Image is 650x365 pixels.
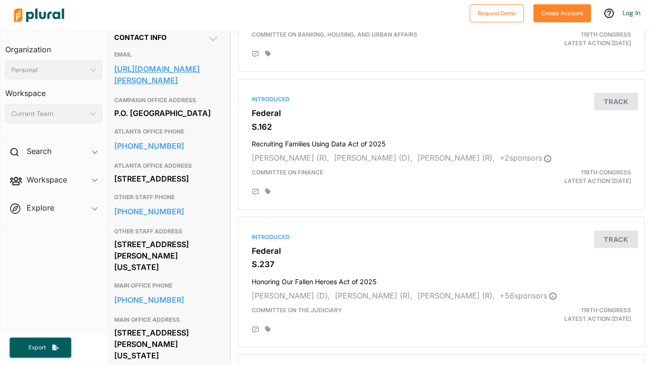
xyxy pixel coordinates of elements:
button: Track [594,231,638,248]
button: Export [10,337,71,358]
div: Current Team [11,109,87,119]
span: + 56 sponsor s [500,291,557,300]
span: 119th Congress [581,169,631,176]
h3: EMAIL [114,49,219,60]
h3: Organization [5,36,102,57]
h2: Search [27,146,51,156]
span: [PERSON_NAME] (R), [417,153,495,163]
h3: OTHER STAFF ADDRESS [114,226,219,237]
a: Create Account [533,8,591,18]
div: Add Position Statement [252,188,259,196]
span: 119th Congress [581,31,631,38]
div: P.O. [GEOGRAPHIC_DATA] [114,106,219,120]
div: Introduced [252,233,631,241]
div: Add Position Statement [252,50,259,58]
h3: Workspace [5,79,102,100]
span: Committee on the Judiciary [252,307,342,314]
div: Add tags [265,50,271,57]
h4: Recruiting Families Using Data Act of 2025 [252,135,631,148]
div: Add Position Statement [252,326,259,334]
span: Committee on Finance [252,169,323,176]
div: [STREET_ADDRESS][PERSON_NAME][US_STATE] [114,326,219,363]
span: 119th Congress [581,307,631,314]
div: Introduced [252,95,631,104]
span: [PERSON_NAME] (R), [252,153,329,163]
div: Personal [11,65,87,75]
div: Add tags [265,188,271,195]
h3: OTHER STAFF PHONE [114,192,219,203]
a: [PHONE_NUMBER] [114,139,219,153]
button: Track [594,93,638,110]
a: Log In [622,9,640,17]
h3: S.162 [252,122,631,132]
div: Add tags [265,326,271,333]
span: Contact Info [114,33,167,41]
button: Create Account [533,4,591,22]
span: + 2 sponsor s [500,153,552,163]
div: Latest Action: [DATE] [507,30,638,48]
h3: Federal [252,246,631,256]
span: [PERSON_NAME] (D), [252,291,330,300]
h3: MAIN OFFICE PHONE [114,280,219,291]
h3: ATLANTA OFFICE PHONE [114,126,219,137]
div: Latest Action: [DATE] [507,168,638,185]
span: [PERSON_NAME] (D), [334,153,413,163]
h3: S.237 [252,259,631,269]
div: [STREET_ADDRESS][PERSON_NAME][US_STATE] [114,237,219,274]
a: [URL][DOMAIN_NAME][PERSON_NAME] [114,62,219,87]
h3: MAIN OFFICE ADDRESS [114,314,219,326]
div: Latest Action: [DATE] [507,306,638,323]
a: [PHONE_NUMBER] [114,204,219,219]
span: Committee on Banking, Housing, and Urban Affairs [252,31,417,38]
span: [PERSON_NAME] (R), [417,291,495,300]
span: Export [22,344,52,352]
a: Request Demo [470,8,524,18]
h3: CAMPAIGN OFFICE ADDRESS [114,95,219,106]
h3: Federal [252,108,631,118]
button: Request Demo [470,4,524,22]
span: [PERSON_NAME] (R), [335,291,413,300]
h4: Honoring Our Fallen Heroes Act of 2025 [252,273,631,286]
h3: ATLANTA OFFICE ADDRESS [114,160,219,172]
div: [STREET_ADDRESS] [114,172,219,186]
a: [PHONE_NUMBER] [114,293,219,307]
